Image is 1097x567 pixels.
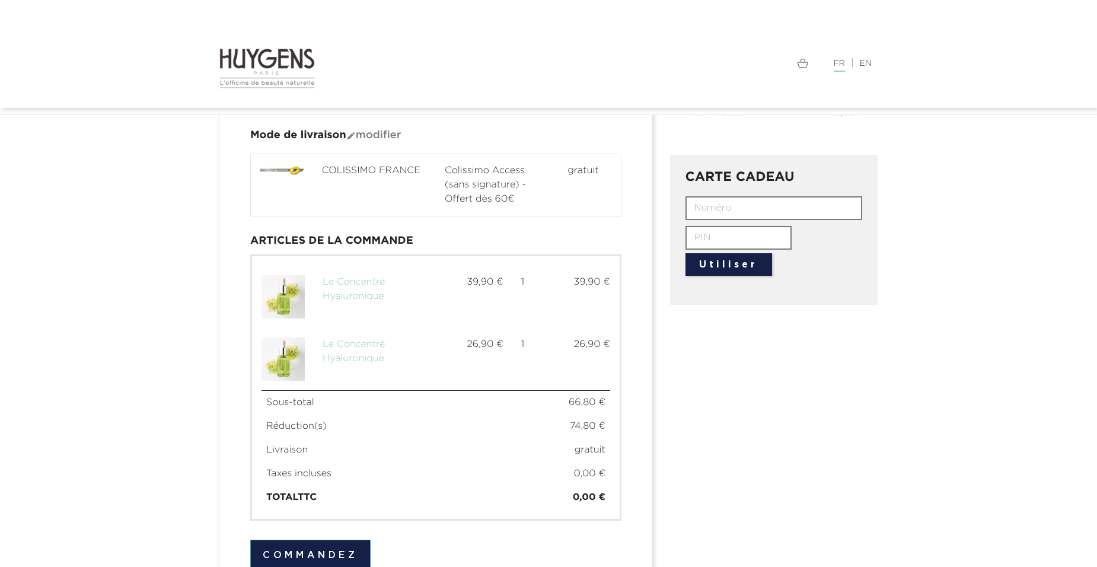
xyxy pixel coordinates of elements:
td: Livraison [262,438,477,462]
input: PIN [685,226,792,250]
div: 1 [512,337,543,352]
td: 0,00 € [477,462,610,486]
div: 39,90 € [543,275,619,289]
button: Utiliser [685,253,772,276]
td: Réduction(s) [262,415,477,438]
td: Sous-total [262,391,477,415]
h4: Mode de livraison [250,130,621,142]
img: COLISSIMO FRANCE [260,166,304,176]
a: Le Concentré Hyaluronique [323,278,385,301]
span: Taxes incluses [682,109,741,117]
h3: Articles de la commande [250,235,621,247]
img: Huygens logo [219,47,315,89]
td: 74,80 € [477,415,610,438]
span: Modifier [346,130,401,141]
div: 26,90 € [436,337,512,352]
td: 66,80 € [477,391,610,415]
div: 1 [512,275,543,289]
input: Numéro [685,196,863,220]
h3: CARTE CADEAU [685,170,863,184]
img: concentre-hyaluronique.jpg [262,337,305,381]
span: gratuit [567,166,598,176]
a: Le Concentré Hyaluronique [323,340,385,364]
div: 39,90 € [436,275,512,289]
td: Taxes incluses [262,462,477,486]
span: Total [266,493,298,502]
td: TTC [262,486,477,509]
td: gratuit [477,438,610,462]
span: COLISSIMO FRANCE [322,164,420,178]
img: concentre-hyaluronique.jpg [262,275,305,318]
div: 26,90 € [543,337,619,352]
i: mode_edit [346,131,356,141]
div: | [557,56,878,71]
td: 0,00 € [477,486,610,509]
span: Colissimo Access (sans signature) - Offert dès 60€ [445,164,550,206]
iframe: PayPal Message 1 [682,120,866,138]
